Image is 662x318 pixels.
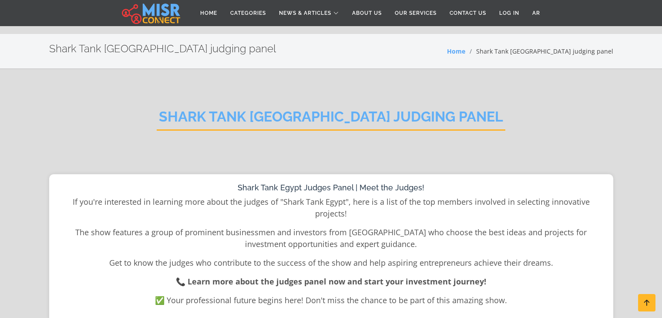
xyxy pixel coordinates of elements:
[388,5,443,21] a: Our Services
[279,9,331,17] span: News & Articles
[465,47,613,56] li: Shark Tank [GEOGRAPHIC_DATA] judging panel
[58,183,605,193] h1: Shark Tank Egypt Judges Panel | Meet the Judges!
[346,5,388,21] a: About Us
[272,5,346,21] a: News & Articles
[443,5,493,21] a: Contact Us
[493,5,526,21] a: Log in
[224,5,272,21] a: Categories
[157,108,505,131] h2: Shark Tank [GEOGRAPHIC_DATA] judging panel
[58,294,605,306] p: ✅ Your professional future begins here! Don't miss the chance to be part of this amazing show.
[194,5,224,21] a: Home
[58,227,605,250] p: The show features a group of prominent businessmen and investors from [GEOGRAPHIC_DATA] who choos...
[58,196,605,220] p: If you're interested in learning more about the judges of "Shark Tank Egypt", here is a list of t...
[58,276,605,288] p: 📞 Learn more about the judges panel now and start your investment journey!
[58,257,605,269] p: Get to know the judges who contribute to the success of the show and help aspiring entrepreneurs ...
[49,43,276,55] h2: Shark Tank [GEOGRAPHIC_DATA] judging panel
[122,2,180,24] img: main.misr_connect
[447,47,465,55] a: Home
[526,5,547,21] a: AR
